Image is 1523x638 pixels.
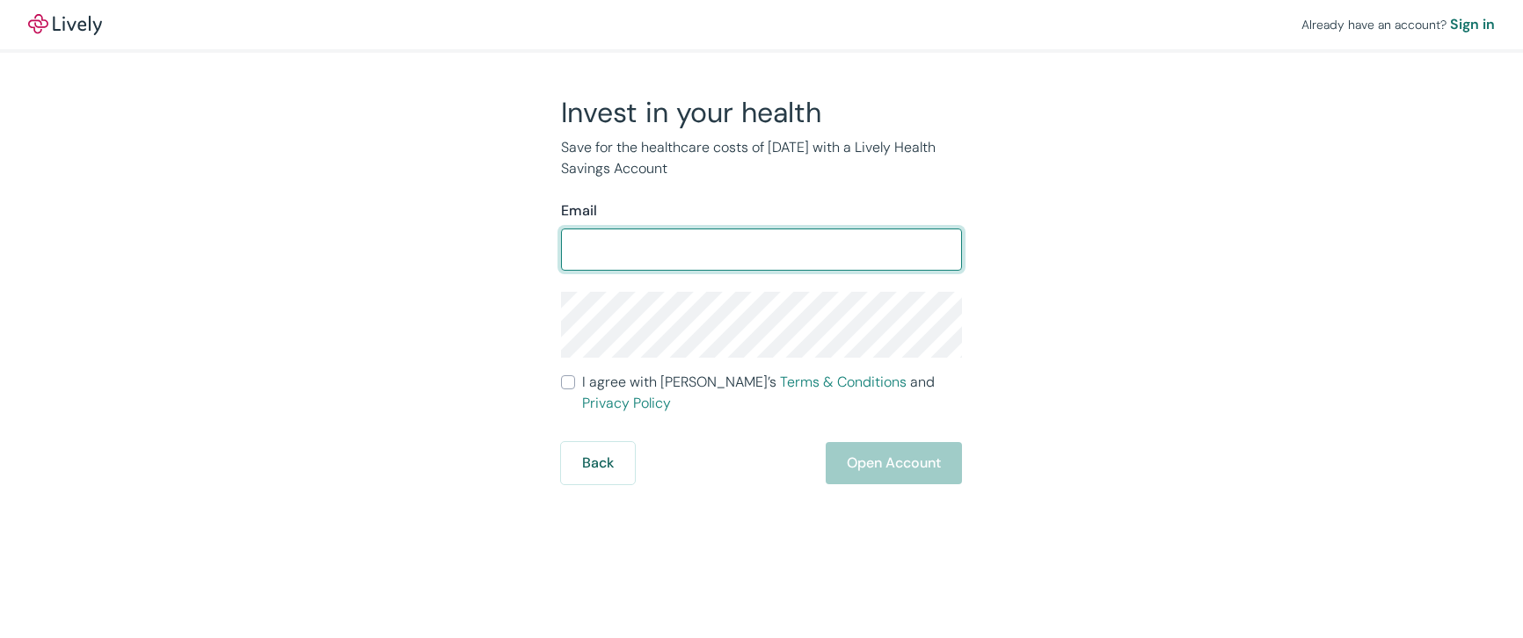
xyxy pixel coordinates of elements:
a: Sign in [1450,14,1495,35]
a: Terms & Conditions [780,373,907,391]
span: I agree with [PERSON_NAME]’s and [582,372,962,414]
p: Save for the healthcare costs of [DATE] with a Lively Health Savings Account [561,137,962,179]
a: Privacy Policy [582,394,671,412]
button: Back [561,442,635,484]
div: Already have an account? [1301,14,1495,35]
a: LivelyLively [28,14,102,35]
img: Lively [28,14,102,35]
label: Email [561,200,597,221]
h2: Invest in your health [561,95,962,130]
